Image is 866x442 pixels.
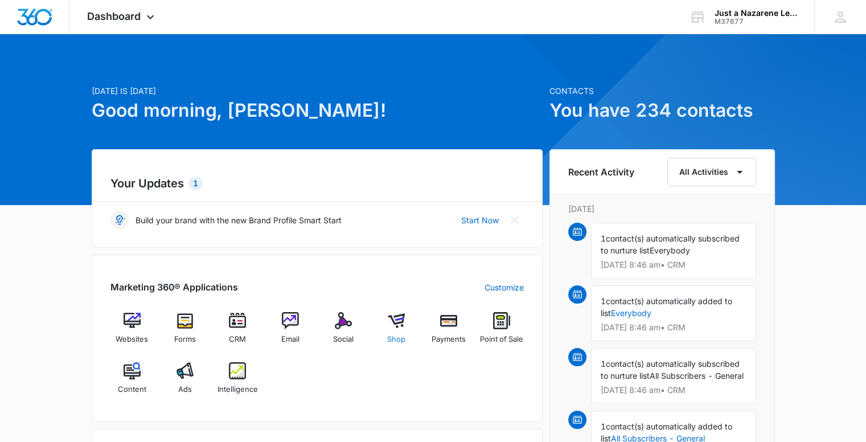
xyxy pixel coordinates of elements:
[568,203,756,215] p: [DATE]
[281,334,299,345] span: Email
[110,362,154,403] a: Content
[601,324,746,331] p: [DATE] 8:46 am • CRM
[715,9,798,18] div: account name
[116,334,148,345] span: Websites
[506,211,524,229] button: Close
[92,97,543,124] h1: Good morning, [PERSON_NAME]!
[667,158,756,186] button: All Activities
[178,384,192,395] span: Ads
[601,296,606,306] span: 1
[322,312,366,353] a: Social
[601,359,606,369] span: 1
[174,334,196,345] span: Forms
[216,312,260,353] a: CRM
[216,362,260,403] a: Intelligence
[461,214,499,226] a: Start Now
[188,177,203,190] div: 1
[92,85,543,97] p: [DATE] is [DATE]
[549,85,775,97] p: Contacts
[601,234,740,255] span: contact(s) automatically subscribed to nurture list
[87,10,141,22] span: Dashboard
[333,334,354,345] span: Social
[269,312,313,353] a: Email
[601,421,606,431] span: 1
[650,371,744,380] span: All Subscribers - General
[480,334,523,345] span: Point of Sale
[650,245,690,255] span: Everybody
[611,308,651,318] a: Everybody
[715,18,798,26] div: account id
[110,312,154,353] a: Websites
[427,312,471,353] a: Payments
[601,386,746,394] p: [DATE] 8:46 am • CRM
[601,261,746,269] p: [DATE] 8:46 am • CRM
[480,312,524,353] a: Point of Sale
[601,234,606,243] span: 1
[229,334,246,345] span: CRM
[485,281,524,293] a: Customize
[217,384,258,395] span: Intelligence
[136,214,342,226] p: Build your brand with the new Brand Profile Smart Start
[110,175,524,192] h2: Your Updates
[110,280,238,294] h2: Marketing 360® Applications
[601,296,732,318] span: contact(s) automatically added to list
[374,312,418,353] a: Shop
[118,384,146,395] span: Content
[432,334,466,345] span: Payments
[163,362,207,403] a: Ads
[568,165,634,179] h6: Recent Activity
[163,312,207,353] a: Forms
[549,97,775,124] h1: You have 234 contacts
[387,334,405,345] span: Shop
[601,359,740,380] span: contact(s) automatically subscribed to nurture list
